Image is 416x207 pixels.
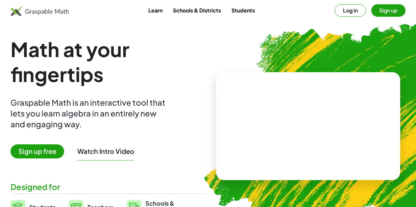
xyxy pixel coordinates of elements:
[371,4,405,17] button: Sign up
[11,181,206,192] div: Designed for
[335,4,366,17] button: Log in
[168,4,226,16] a: Schools & Districts
[259,101,357,151] video: What is this? This is dynamic math notation. Dynamic math notation plays a central role in how Gr...
[143,4,168,16] a: Learn
[11,144,64,158] span: Sign up free
[11,97,168,130] div: Graspable Math is an interactive tool that lets you learn algebra in an entirely new and engaging...
[11,37,206,87] h1: Math at your fingertips
[226,4,260,16] a: Students
[77,147,134,155] button: Watch Intro Video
